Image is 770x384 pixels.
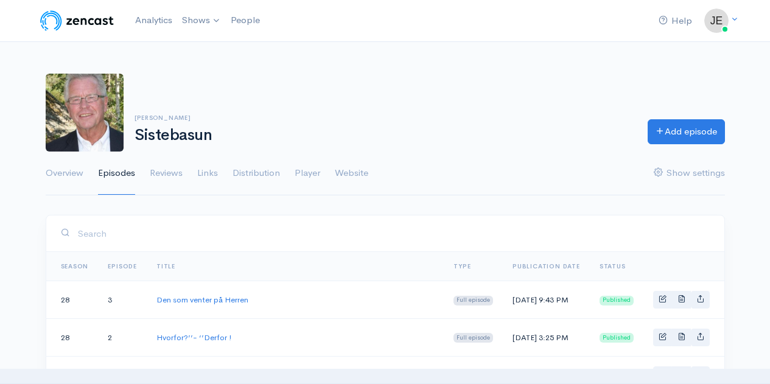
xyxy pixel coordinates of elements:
span: Status [600,262,626,270]
td: 2 [98,318,147,356]
a: Season [61,262,89,270]
a: Reviews [150,152,183,195]
iframe: gist-messenger-bubble-iframe [729,343,758,372]
div: Basic example [653,291,710,309]
span: Published [600,296,634,305]
td: [DATE] 9:43 PM [503,281,590,319]
a: Episode [108,262,137,270]
a: Shows [177,7,226,34]
a: Hvorfor?’’- ‘’Derfor ! [156,332,232,343]
a: Analytics [130,7,177,33]
a: People [226,7,265,33]
td: [DATE] 3:25 PM [503,318,590,356]
a: Den som venter på Herren [156,295,248,305]
a: Title [156,262,175,270]
a: Add episode [648,119,725,144]
td: 28 [46,318,99,356]
a: Show settings [654,152,725,195]
span: Full episode [453,333,493,343]
a: Website [335,152,368,195]
td: 28 [46,281,99,319]
a: Help [654,8,697,34]
a: Episodes [98,152,135,195]
img: ZenCast Logo [38,9,116,33]
span: Full episode [453,296,493,305]
a: Player [295,152,320,195]
a: Distribution [233,152,280,195]
a: Links [197,152,218,195]
h6: [PERSON_NAME] [135,114,633,121]
input: Search [77,221,710,246]
div: Basic example [653,366,710,384]
a: Type [453,262,471,270]
img: ... [704,9,729,33]
a: Overview [46,152,83,195]
td: 3 [98,281,147,319]
div: Basic example [653,329,710,346]
a: Publication date [513,262,580,270]
h1: Sistebasun [135,127,633,144]
span: Published [600,333,634,343]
